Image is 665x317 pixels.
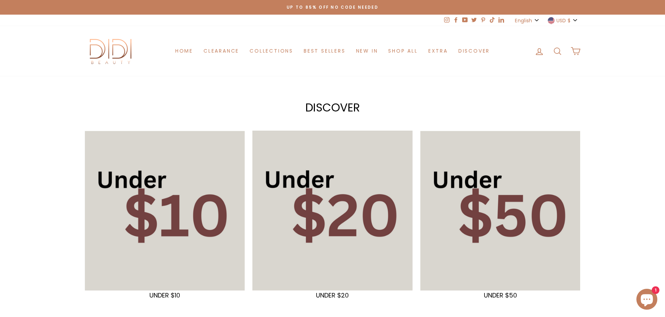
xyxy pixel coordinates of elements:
[298,45,351,57] a: Best Sellers
[85,131,245,299] a: UNDER $10
[513,15,542,26] button: English
[170,45,198,57] a: Home
[244,45,298,57] a: Collections
[556,17,571,24] span: USD $
[515,17,532,24] span: English
[546,15,581,26] button: USD $
[252,131,413,299] a: UNDER $20
[634,289,659,311] inbox-online-store-chat: Shopify online store chat
[149,291,180,300] span: UNDER $10
[287,5,378,10] span: Up to 85% off NO CODE NEEDED
[423,45,453,57] a: Extra
[198,45,244,57] a: Clearance
[170,45,495,57] ul: Primary
[484,291,517,300] span: UNDER $50
[383,45,423,57] a: Shop All
[351,45,383,57] a: New in
[420,131,581,299] a: UNDER $50
[453,45,495,57] a: Discover
[85,37,137,65] img: Didi Beauty Co.
[316,291,349,300] span: UNDER $20
[85,102,581,113] h2: Discover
